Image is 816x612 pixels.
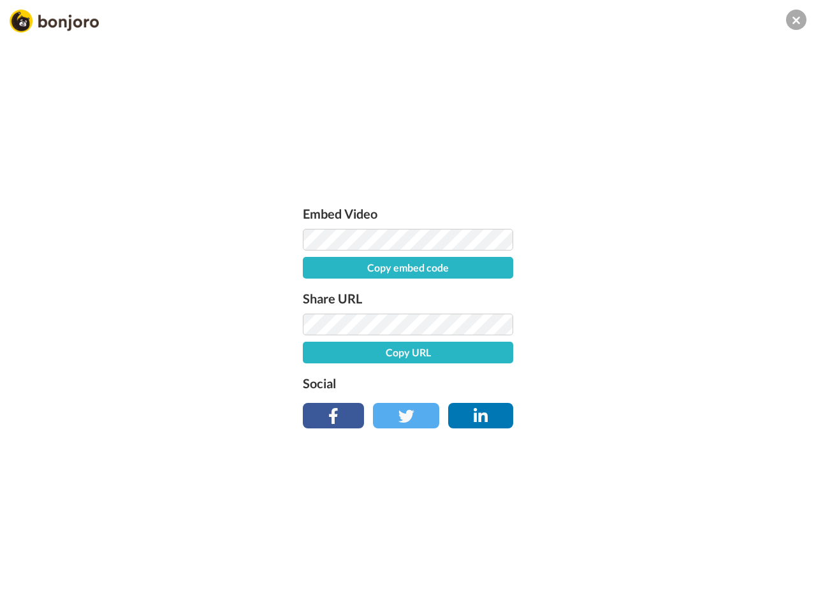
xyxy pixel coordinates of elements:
[10,10,99,33] img: Bonjoro Logo
[303,203,513,224] label: Embed Video
[303,257,513,279] button: Copy embed code
[303,373,513,393] label: Social
[303,342,513,363] button: Copy URL
[303,288,513,309] label: Share URL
